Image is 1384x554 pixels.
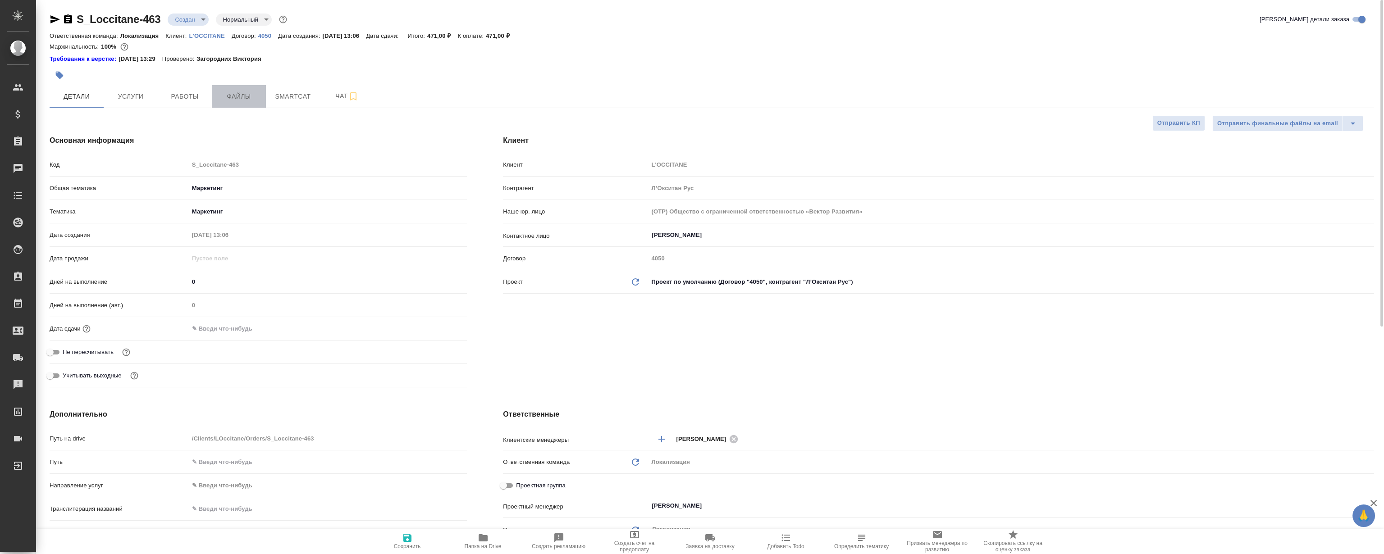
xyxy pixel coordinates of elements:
div: split button [1212,115,1363,132]
div: Проект по умолчанию (Договор "4050", контрагент "Л’Окситан Рус") [648,274,1374,290]
p: Итого: [408,32,427,39]
a: L'OCCITANE [189,32,232,39]
div: ✎ Введи что-нибудь [189,478,467,493]
span: Проектная группа [516,481,565,490]
p: Клиентские менеджеры [503,436,648,445]
p: К оплате: [457,32,486,39]
span: [PERSON_NAME] [676,435,731,444]
p: Проектный менеджер [503,502,648,511]
button: Open [1369,438,1371,440]
span: [PERSON_NAME] детали заказа [1260,15,1349,24]
div: Локализация [648,454,1374,470]
p: 471,00 ₽ [427,32,458,39]
button: Включи, если не хочешь, чтобы указанная дата сдачи изменилась после переставления заказа в 'Подтв... [120,346,132,358]
div: [PERSON_NAME] [676,433,741,445]
p: Транслитерация названий [50,504,189,513]
button: Определить тематику [824,529,900,554]
p: Локализация [120,32,166,39]
input: Пустое поле [189,432,467,445]
span: Папка на Drive [465,543,502,549]
p: Дата создания: [278,32,322,39]
p: Путь на drive [50,434,189,443]
p: Путь [50,458,189,467]
span: Создать счет на предоплату [602,540,667,553]
div: Создан [216,14,272,26]
p: Ответственная команда: [50,32,120,39]
input: ✎ Введи что-нибудь [189,502,467,515]
input: Пустое поле [648,205,1374,218]
button: Отправить КП [1152,115,1205,131]
button: 🙏 [1352,504,1375,527]
div: Создан [168,14,208,26]
button: Скопировать ссылку на оценку заказа [975,529,1051,554]
a: 4050 [258,32,278,39]
button: Open [1369,234,1371,236]
button: Доп статусы указывают на важность/срочность заказа [277,14,289,25]
p: Загородних Виктория [196,54,268,64]
p: Дней на выполнение [50,277,189,286]
p: Тематика [50,207,189,216]
span: Заявка на доставку [685,543,734,549]
span: Отправить КП [1157,118,1200,128]
input: ✎ Введи что-нибудь [189,275,467,288]
p: Проектная команда [503,526,557,535]
p: Договор [503,254,648,263]
h4: Ответственные [503,409,1374,420]
svg: Подписаться [348,91,359,102]
input: Пустое поле [189,252,268,265]
p: 100% [101,43,119,50]
span: Призвать менеджера по развитию [905,540,970,553]
p: Код [50,160,189,169]
span: Определить тематику [834,543,889,549]
span: Работы [163,91,206,102]
p: Дата сдачи [50,324,81,333]
div: Маркетинг [189,204,467,219]
input: Пустое поле [189,228,268,241]
p: Маржинальность: [50,43,101,50]
span: Smartcat [271,91,315,102]
input: Пустое поле [189,158,467,171]
p: Клиент: [165,32,189,39]
span: Чат [325,91,369,102]
p: [DATE] 13:29 [119,54,162,64]
button: Добавить Todo [748,529,824,554]
span: 🙏 [1356,506,1371,525]
p: Проверено: [162,54,197,64]
p: Общая тематика [50,184,189,193]
p: Дата продажи [50,254,189,263]
p: [DATE] 13:06 [323,32,366,39]
p: Договор: [232,32,258,39]
button: 0.00 RUB; [119,41,130,53]
button: Папка на Drive [445,529,521,554]
input: Пустое поле [648,252,1374,265]
button: Добавить тэг [50,65,69,85]
input: ✎ Введи что-нибудь [189,455,467,468]
button: Скопировать ссылку для ЯМессенджера [50,14,60,25]
div: Маркетинг [189,181,467,196]
p: Ответственная команда [503,458,570,467]
button: Скопировать ссылку [63,14,73,25]
p: Клиент [503,160,648,169]
span: Файлы [217,91,260,102]
span: Создать рекламацию [532,543,585,549]
button: Создать счет на предоплату [597,529,672,554]
button: Если добавить услуги и заполнить их объемом, то дата рассчитается автоматически [81,323,92,335]
span: Учитывать выходные [63,371,122,380]
button: Нормальный [220,16,261,23]
button: Сохранить [370,529,445,554]
h4: Основная информация [50,135,467,146]
button: Создать рекламацию [521,529,597,554]
button: Призвать менеджера по развитию [900,529,975,554]
span: Отправить финальные файлы на email [1217,118,1338,129]
p: Наше юр. лицо [503,207,648,216]
input: Пустое поле [189,299,467,312]
span: Сохранить [394,543,421,549]
p: 471,00 ₽ [486,32,516,39]
input: ✎ Введи что-нибудь [189,322,268,335]
button: Добавить менеджера [651,428,672,450]
div: ✎ Введи что-нибудь [192,481,457,490]
a: Требования к верстке: [50,54,119,64]
span: Скопировать ссылку на оценку заказа [981,540,1046,553]
p: Дней на выполнение (авт.) [50,301,189,310]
